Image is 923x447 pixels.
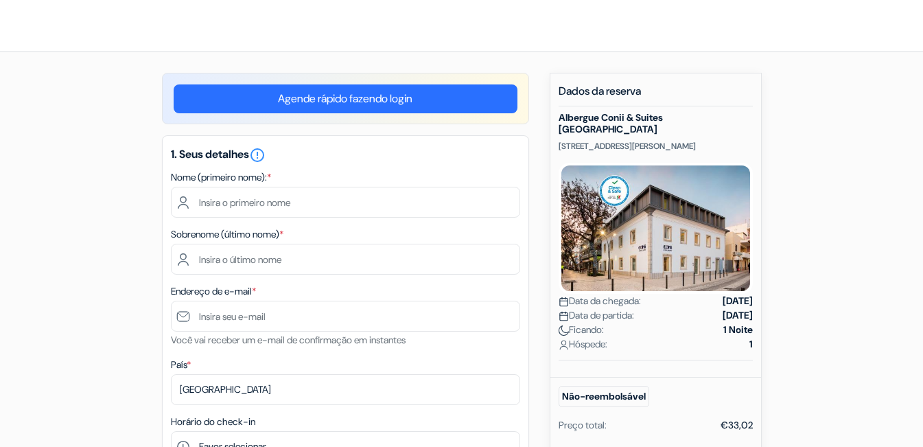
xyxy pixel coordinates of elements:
[559,337,607,352] span: Hóspede:
[171,227,283,242] label: Sobrenome (último nome)
[559,340,569,350] img: user_icon.svg
[723,323,753,337] strong: 1 Noite
[559,418,607,433] div: Preço total:
[559,297,569,307] img: calendar.svg
[559,112,753,135] h5: Albergue Conii & Suites [GEOGRAPHIC_DATA]
[249,147,266,161] a: error_outline
[559,141,753,152] p: [STREET_ADDRESS][PERSON_NAME]
[16,9,170,43] img: pt.Albergues.com
[559,84,753,106] h5: Dados da reserva
[723,294,753,308] strong: [DATE]
[171,301,520,332] input: Insira seu e-mail
[174,84,517,113] a: Agende rápido fazendo login
[171,284,256,299] label: Endereço de e-mail
[559,325,569,336] img: moon.svg
[171,244,520,275] input: Insira o último nome
[559,323,604,337] span: Ficando:
[559,294,641,308] span: Data da chegada:
[171,170,271,185] label: Nome (primeiro nome):
[171,415,255,429] label: Horário do check-in
[171,147,520,163] h5: 1. Seus detalhes
[721,418,753,433] div: €33,02
[171,334,406,346] small: Você vai receber um e-mail de confirmação em instantes
[171,358,191,372] label: País
[749,337,753,352] strong: 1
[559,308,634,323] span: Data de partida:
[171,187,520,218] input: Insira o primeiro nome
[559,311,569,321] img: calendar.svg
[723,308,753,323] strong: [DATE]
[249,147,266,163] i: error_outline
[559,386,649,407] small: Não-reembolsável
